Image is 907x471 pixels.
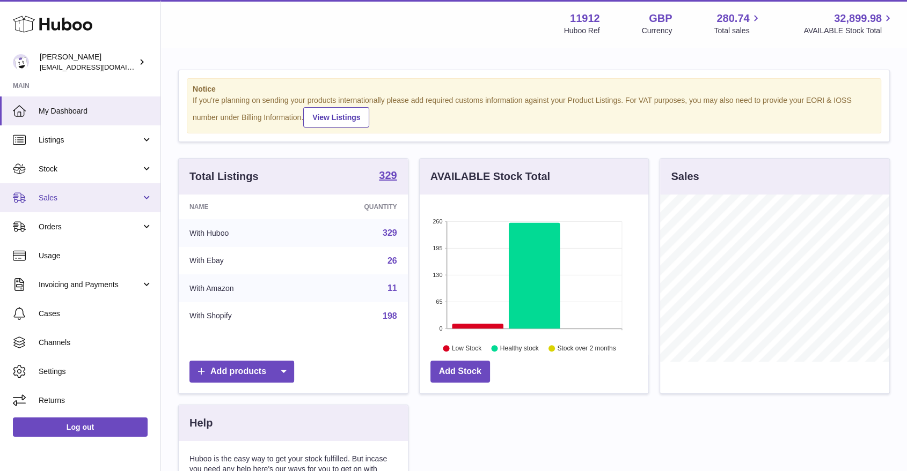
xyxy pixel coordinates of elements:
span: Orders [39,222,141,232]
a: 329 [383,228,397,237]
th: Name [179,195,304,219]
span: 280.74 [716,11,749,26]
text: 130 [433,272,442,278]
span: Usage [39,251,152,261]
strong: GBP [649,11,672,26]
span: Invoicing and Payments [39,280,141,290]
text: Low Stock [452,345,482,352]
span: Cases [39,309,152,319]
span: [EMAIL_ADDRESS][DOMAIN_NAME] [40,63,158,71]
img: info@carbonmyride.com [13,54,29,70]
a: 280.74 Total sales [714,11,762,36]
div: If you're planning on sending your products internationally please add required customs informati... [193,95,875,128]
a: 26 [387,256,397,265]
a: Add Stock [430,361,490,383]
text: 195 [433,245,442,251]
td: With Shopify [179,302,304,330]
strong: 11912 [570,11,600,26]
a: View Listings [303,107,369,128]
span: Listings [39,135,141,145]
strong: Notice [193,84,875,94]
a: Add products [189,361,294,383]
span: 32,899.98 [834,11,882,26]
h3: Total Listings [189,169,259,184]
a: Log out [13,417,148,437]
span: Stock [39,164,141,174]
td: With Huboo [179,219,304,247]
a: 32,899.98 AVAILABLE Stock Total [803,11,894,36]
td: With Amazon [179,274,304,302]
text: Stock over 2 months [557,345,616,352]
text: 260 [433,218,442,225]
span: Settings [39,367,152,377]
text: 65 [436,298,442,305]
a: 11 [387,283,397,293]
th: Quantity [304,195,407,219]
strong: 329 [379,170,397,181]
h3: Sales [671,169,699,184]
text: 0 [439,325,442,332]
div: Huboo Ref [564,26,600,36]
span: Sales [39,193,141,203]
div: [PERSON_NAME] [40,52,136,72]
a: 329 [379,170,397,183]
span: Total sales [714,26,762,36]
a: 198 [383,311,397,320]
h3: AVAILABLE Stock Total [430,169,550,184]
span: AVAILABLE Stock Total [803,26,894,36]
span: My Dashboard [39,106,152,116]
h3: Help [189,416,213,430]
span: Channels [39,338,152,348]
text: Healthy stock [500,345,539,352]
td: With Ebay [179,247,304,275]
span: Returns [39,395,152,406]
div: Currency [642,26,672,36]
